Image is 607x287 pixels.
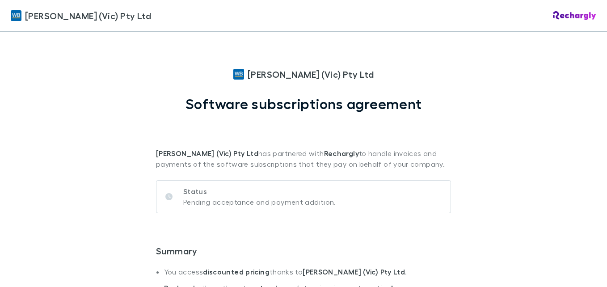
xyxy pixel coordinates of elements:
[324,149,359,158] strong: Rechargly
[25,9,151,22] span: [PERSON_NAME] (Vic) Pty Ltd
[303,267,405,276] strong: [PERSON_NAME] (Vic) Pty Ltd
[233,69,244,80] img: William Buck (Vic) Pty Ltd's Logo
[11,10,21,21] img: William Buck (Vic) Pty Ltd's Logo
[553,11,596,20] img: Rechargly Logo
[183,186,336,197] p: Status
[156,149,258,158] strong: [PERSON_NAME] (Vic) Pty Ltd
[156,245,451,260] h3: Summary
[183,197,336,207] p: Pending acceptance and payment addition.
[248,68,374,81] span: [PERSON_NAME] (Vic) Pty Ltd
[203,267,270,276] strong: discounted pricing
[164,267,451,283] li: You access thanks to .
[185,95,422,112] h1: Software subscriptions agreement
[156,112,451,169] p: has partnered with to handle invoices and payments of the software subscriptions that they pay on...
